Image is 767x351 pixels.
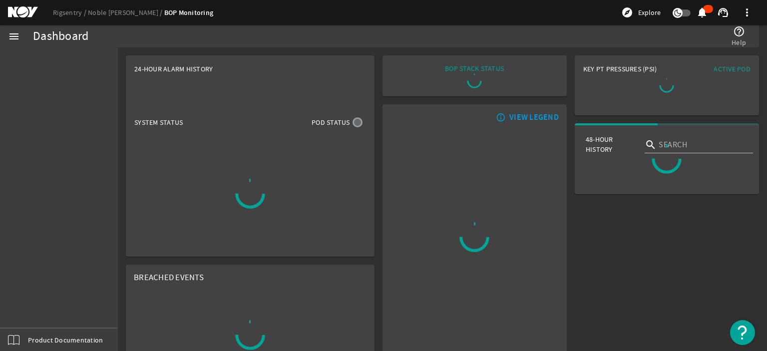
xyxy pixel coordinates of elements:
mat-icon: explore [621,6,633,18]
mat-icon: menu [8,30,20,42]
i: search [645,139,657,151]
div: VIEW LEGEND [509,112,559,122]
button: Explore [617,4,665,20]
div: BOP STACK STATUS [445,63,504,73]
span: Pod Status [312,117,350,127]
a: Rigsentry [53,8,88,17]
input: Search [659,139,745,151]
mat-icon: notifications [696,6,708,18]
span: Breached Events [134,272,204,283]
span: Help [732,37,746,47]
span: System Status [134,117,183,127]
button: Open Resource Center [730,320,755,345]
mat-icon: support_agent [717,6,729,18]
span: 24-Hour Alarm History [134,64,213,74]
button: more_vert [735,0,759,24]
mat-icon: help_outline [733,25,745,37]
mat-icon: info_outline [494,113,506,121]
span: 48-Hour History [586,134,640,154]
div: Key PT Pressures (PSI) [583,64,667,78]
a: BOP Monitoring [164,8,214,17]
span: Product Documentation [28,335,103,345]
a: Noble [PERSON_NAME] [88,8,164,17]
span: Explore [638,7,661,17]
div: Dashboard [33,31,88,41]
span: Active Pod [714,64,751,73]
